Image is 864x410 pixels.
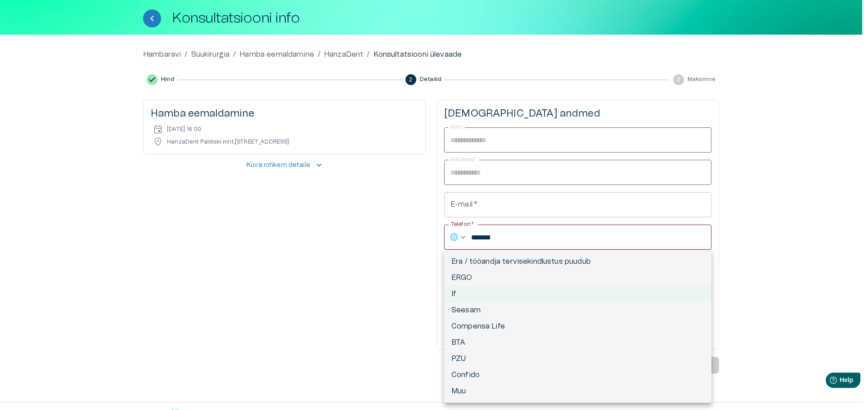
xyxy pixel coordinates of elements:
[444,286,711,302] li: If
[444,367,711,383] li: Confido
[444,253,711,270] li: Era / tööandja tervisekindlustus puudub
[444,318,711,334] li: Compensa Life
[794,369,864,394] iframe: Help widget launcher
[444,302,711,318] li: Seesam
[444,383,711,399] li: Muu
[444,334,711,351] li: BTA
[444,270,711,286] li: ERGO
[444,351,711,367] li: PZU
